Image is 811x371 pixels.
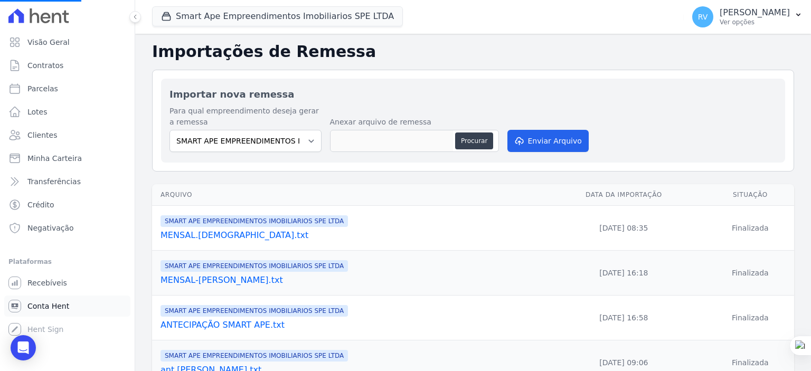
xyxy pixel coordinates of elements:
a: MENSAL.[DEMOGRAPHIC_DATA].txt [161,229,537,242]
label: Anexar arquivo de remessa [330,117,499,128]
a: Crédito [4,194,130,215]
th: Situação [706,184,794,206]
td: [DATE] 16:58 [541,296,706,340]
a: Transferências [4,171,130,192]
th: Arquivo [152,184,541,206]
span: Parcelas [27,83,58,94]
td: Finalizada [706,251,794,296]
button: Enviar Arquivo [507,130,589,152]
span: Negativação [27,223,74,233]
label: Para qual empreendimento deseja gerar a remessa [169,106,322,128]
a: ANTECIPAÇÃO SMART APE.txt [161,319,537,331]
th: Data da Importação [541,184,706,206]
a: Parcelas [4,78,130,99]
span: Minha Carteira [27,153,82,164]
span: RV [698,13,708,21]
a: MENSAL-[PERSON_NAME].txt [161,274,537,287]
span: Transferências [27,176,81,187]
a: Clientes [4,125,130,146]
a: Negativação [4,217,130,239]
div: Plataformas [8,255,126,268]
a: Contratos [4,55,130,76]
a: Minha Carteira [4,148,130,169]
p: Ver opções [720,18,790,26]
p: [PERSON_NAME] [720,7,790,18]
span: Visão Geral [27,37,70,47]
span: SMART APE EMPREENDIMENTOS IMOBILIARIOS SPE LTDA [161,350,348,362]
span: SMART APE EMPREENDIMENTOS IMOBILIARIOS SPE LTDA [161,215,348,227]
a: Recebíveis [4,272,130,293]
span: Clientes [27,130,57,140]
td: [DATE] 16:18 [541,251,706,296]
span: Crédito [27,199,54,210]
td: Finalizada [706,296,794,340]
button: Smart Ape Empreendimentos Imobiliarios SPE LTDA [152,6,403,26]
span: Lotes [27,107,48,117]
span: SMART APE EMPREENDIMENTOS IMOBILIARIOS SPE LTDA [161,260,348,272]
td: Finalizada [706,206,794,251]
span: Recebíveis [27,278,67,288]
span: SMART APE EMPREENDIMENTOS IMOBILIARIOS SPE LTDA [161,305,348,317]
a: Conta Hent [4,296,130,317]
a: Visão Geral [4,32,130,53]
h2: Importar nova remessa [169,87,777,101]
span: Conta Hent [27,301,69,311]
a: Lotes [4,101,130,122]
button: RV [PERSON_NAME] Ver opções [684,2,811,32]
td: [DATE] 08:35 [541,206,706,251]
h2: Importações de Remessa [152,42,794,61]
span: Contratos [27,60,63,71]
div: Open Intercom Messenger [11,335,36,360]
button: Procurar [455,132,493,149]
